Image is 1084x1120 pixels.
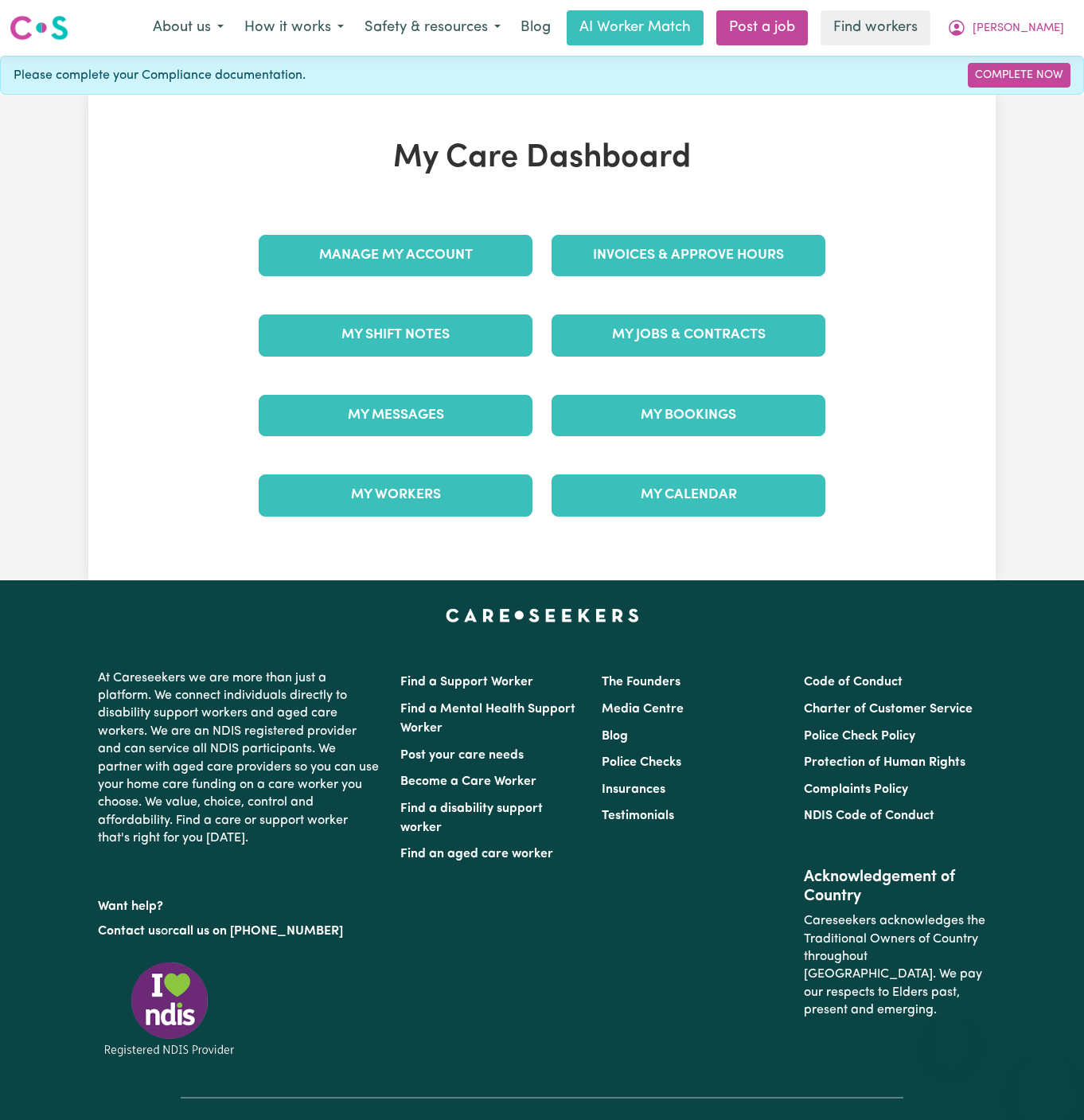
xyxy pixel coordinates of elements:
a: Police Checks [602,756,681,769]
a: Protection of Human Rights [804,756,965,769]
a: My Bookings [552,395,825,436]
p: Want help? [98,892,381,915]
a: My Jobs & Contracts [552,314,825,356]
button: Safety & resources [354,11,511,45]
a: Become a Care Worker [400,775,536,788]
p: Careseekers acknowledges the Traditional Owners of Country throughout [GEOGRAPHIC_DATA]. We pay o... [804,906,986,1025]
button: My Account [937,11,1074,45]
img: Registered NDIS provider [98,959,241,1059]
a: Find workers [821,10,930,45]
a: Careseekers logo [10,10,68,46]
a: Blog [602,730,628,743]
a: Blog [511,10,560,45]
a: Police Check Policy [804,730,915,743]
button: How it works [234,11,354,45]
a: Careseekers home page [446,609,639,622]
a: Post your care needs [400,749,524,762]
button: About us [142,11,234,45]
a: My Workers [259,474,532,516]
a: My Calendar [552,474,825,516]
span: [PERSON_NAME] [973,20,1064,37]
a: Complaints Policy [804,783,908,796]
a: Find an aged care worker [400,848,553,860]
iframe: Close message [935,1018,967,1050]
a: My Messages [259,395,532,436]
a: Testimonials [602,810,674,822]
p: or [98,916,381,946]
a: call us on [PHONE_NUMBER] [173,925,343,938]
h1: My Care Dashboard [249,139,835,178]
a: Find a Mental Health Support Worker [400,703,575,735]
a: My Shift Notes [259,314,532,356]
a: The Founders [602,676,680,689]
a: Complete Now [968,63,1070,88]
h2: Acknowledgement of Country [804,868,986,906]
a: Insurances [602,783,665,796]
p: At Careseekers we are more than just a platform. We connect individuals directly to disability su... [98,663,381,854]
a: AI Worker Match [567,10,704,45]
span: Please complete your Compliance documentation. [14,66,306,85]
a: NDIS Code of Conduct [804,810,934,822]
a: Invoices & Approve Hours [552,235,825,276]
a: Charter of Customer Service [804,703,973,716]
a: Find a Support Worker [400,676,533,689]
a: Post a job [716,10,808,45]
iframe: Button to launch messaging window [1020,1056,1071,1107]
img: Careseekers logo [10,14,68,42]
a: Media Centre [602,703,684,716]
a: Code of Conduct [804,676,903,689]
a: Contact us [98,925,161,938]
a: Find a disability support worker [400,802,543,834]
a: Manage My Account [259,235,532,276]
